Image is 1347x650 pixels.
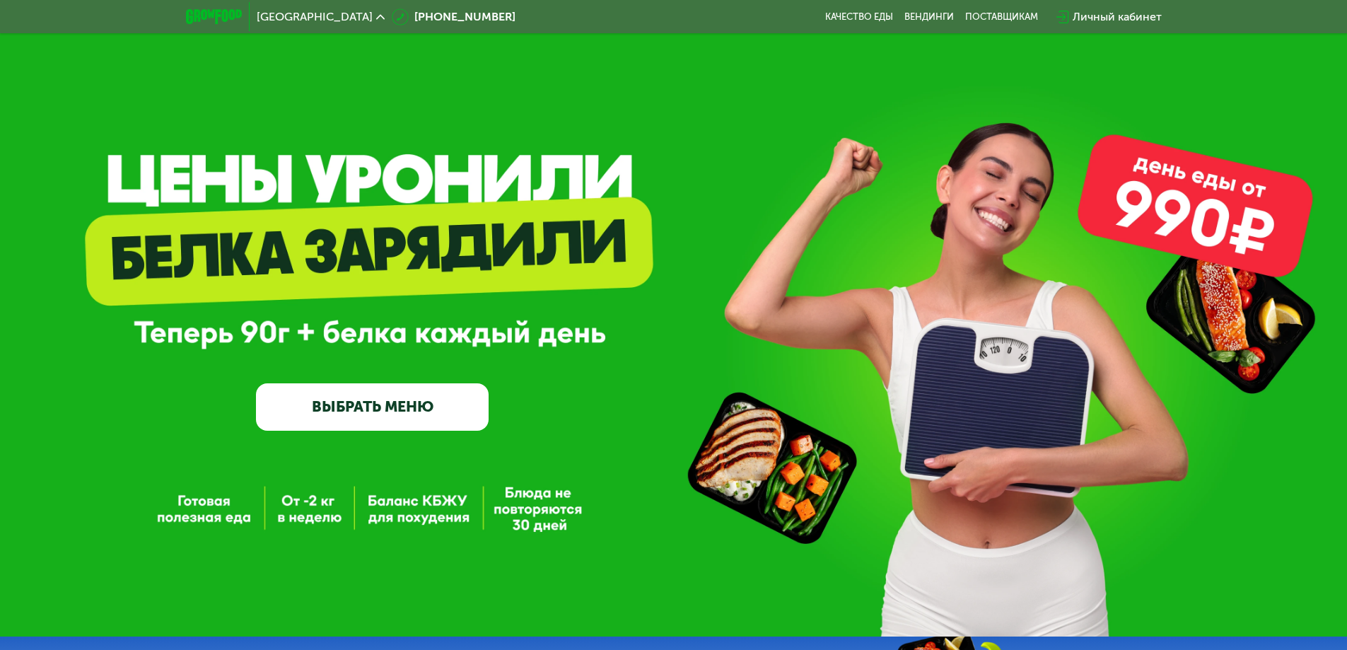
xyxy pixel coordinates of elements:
[392,8,515,25] a: [PHONE_NUMBER]
[1073,8,1162,25] div: Личный кабинет
[825,11,893,23] a: Качество еды
[904,11,954,23] a: Вендинги
[257,11,373,23] span: [GEOGRAPHIC_DATA]
[256,383,489,430] a: ВЫБРАТЬ МЕНЮ
[965,11,1038,23] div: поставщикам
